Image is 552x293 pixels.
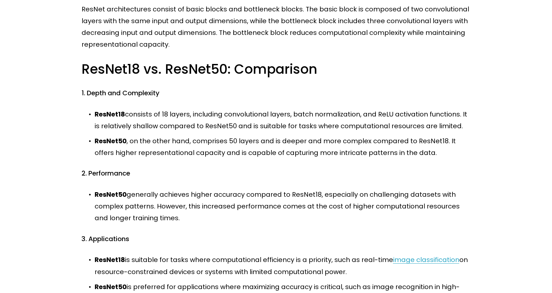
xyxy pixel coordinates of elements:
[95,255,125,264] strong: ResNet18
[82,61,471,78] h3: ResNet18 vs. ResNet50: Comparison
[393,255,459,264] a: image classification
[95,135,471,159] p: , on the other hand, comprises 50 layers and is deeper and more complex compared to ResNet18. It ...
[95,254,471,277] p: is suitable for tasks where computational efficiency is a priority, such as real-time on resource...
[95,282,127,291] strong: ResNet50
[95,110,125,119] strong: ResNet18
[82,89,471,98] h4: 1. Depth and Complexity
[82,3,471,50] p: ResNet architectures consist of basic blocks and bottleneck blocks. The basic block is composed o...
[95,108,471,132] p: consists of 18 layers, including convolutional layers, batch normalization, and ReLU activation f...
[82,169,471,178] h4: 2. Performance
[82,235,471,244] h4: 3. Applications
[95,190,127,199] strong: ResNet50
[95,136,127,146] strong: ResNet50
[95,189,471,224] p: generally achieves higher accuracy compared to ResNet18, especially on challenging datasets with ...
